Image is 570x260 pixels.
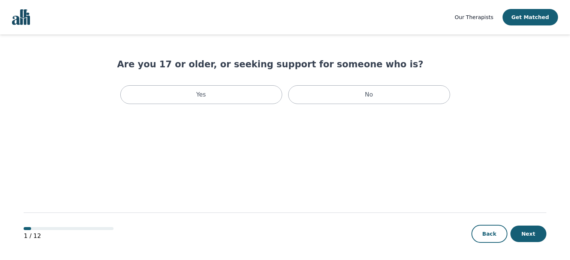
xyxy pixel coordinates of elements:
[510,226,546,242] button: Next
[196,90,206,99] p: Yes
[503,9,558,25] button: Get Matched
[471,225,507,243] button: Back
[24,232,114,241] p: 1 / 12
[365,90,373,99] p: No
[12,9,30,25] img: alli logo
[455,14,493,20] span: Our Therapists
[117,58,453,70] h1: Are you 17 or older, or seeking support for someone who is?
[455,13,493,22] a: Our Therapists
